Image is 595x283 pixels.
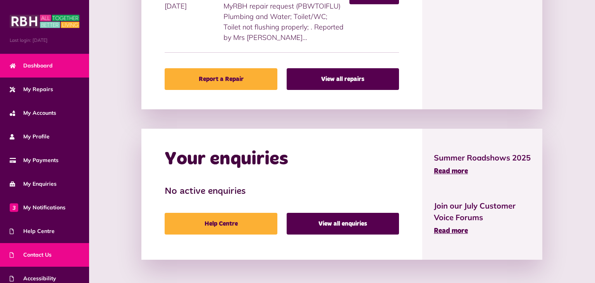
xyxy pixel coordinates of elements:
a: View all repairs [287,68,399,90]
span: Contact Us [10,251,52,259]
h2: Your enquiries [165,148,288,171]
a: View all enquiries [287,213,399,235]
a: Report a Repair [165,68,277,90]
span: My Payments [10,156,58,164]
span: 3 [10,203,18,212]
span: My Accounts [10,109,56,117]
h3: No active enquiries [165,186,399,197]
span: Read more [434,228,468,235]
img: MyRBH [10,14,79,29]
span: Accessibility [10,274,56,283]
span: My Enquiries [10,180,57,188]
a: Join our July Customer Voice Forums Read more [434,200,531,236]
span: Read more [434,168,468,175]
span: Dashboard [10,62,53,70]
span: Join our July Customer Voice Forums [434,200,531,223]
a: Help Centre [165,213,277,235]
span: Last login: [DATE] [10,37,79,44]
span: Summer Roadshows 2025 [434,152,531,164]
a: Summer Roadshows 2025 Read more [434,152,531,177]
span: Help Centre [10,227,55,235]
span: My Profile [10,133,50,141]
span: My Repairs [10,85,53,93]
span: My Notifications [10,204,65,212]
